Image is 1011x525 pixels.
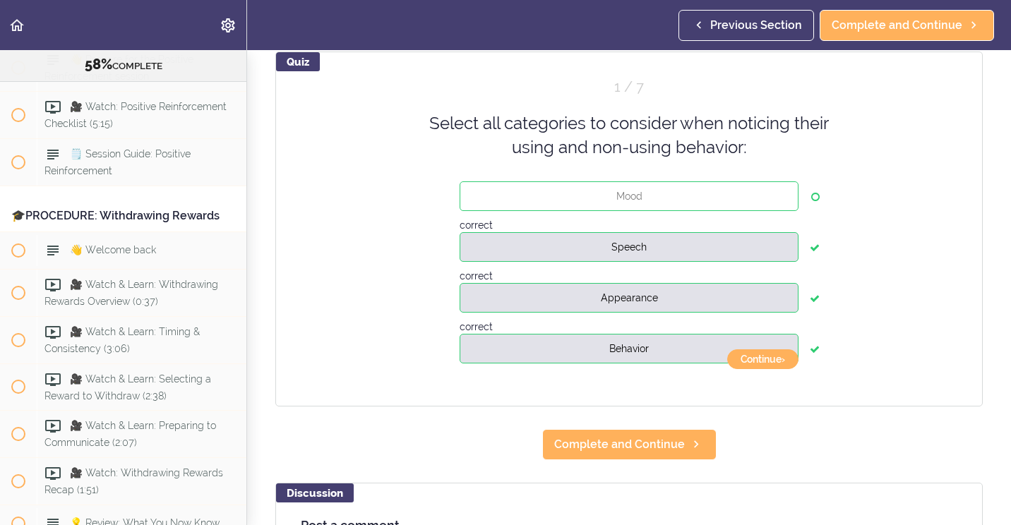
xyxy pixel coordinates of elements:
span: 🎥 Watch: Positive Reinforcement Checklist (5:15) [44,101,227,128]
span: Complete and Continue [554,436,685,453]
button: Mood [460,181,798,210]
button: Behavior [460,333,798,363]
span: correct [460,320,493,332]
span: Appearance [601,291,658,303]
a: Previous Section [678,10,814,41]
span: 🎥 Watch & Learn: Selecting a Reward to Withdraw (2:38) [44,373,211,401]
span: 🎥 Watch & Learn: Withdrawing Rewards Overview (0:37) [44,279,218,306]
span: 👋 Welcome back [70,244,156,255]
span: 🎥 Watch & Learn: Preparing to Communicate (2:07) [44,421,216,448]
svg: Settings Menu [220,17,237,34]
div: Discussion [276,483,354,502]
div: Question 1 out of 7 [460,77,798,97]
button: Appearance [460,282,798,312]
span: Speech [611,241,647,252]
span: 🎥 Watch: Withdrawing Rewards Recap (1:51) [44,468,223,495]
button: Speech [460,231,798,261]
button: continue [727,349,798,369]
svg: Back to course curriculum [8,17,25,34]
div: Select all categories to consider when noticing their using and non-using behavior: [424,111,834,160]
div: COMPLETE [18,56,229,74]
span: 58% [85,56,112,73]
span: Mood [616,190,642,201]
span: Complete and Continue [832,17,962,34]
span: Previous Section [710,17,802,34]
span: 🗒️ Session Guide: Positive Reinforcement [44,148,191,176]
a: Complete and Continue [820,10,994,41]
div: Quiz [276,52,320,71]
span: Behavior [609,342,649,354]
span: correct [460,270,493,281]
span: correct [460,219,493,230]
span: 🎥 Watch & Learn: Timing & Consistency (3:06) [44,326,200,354]
a: Complete and Continue [542,429,717,460]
